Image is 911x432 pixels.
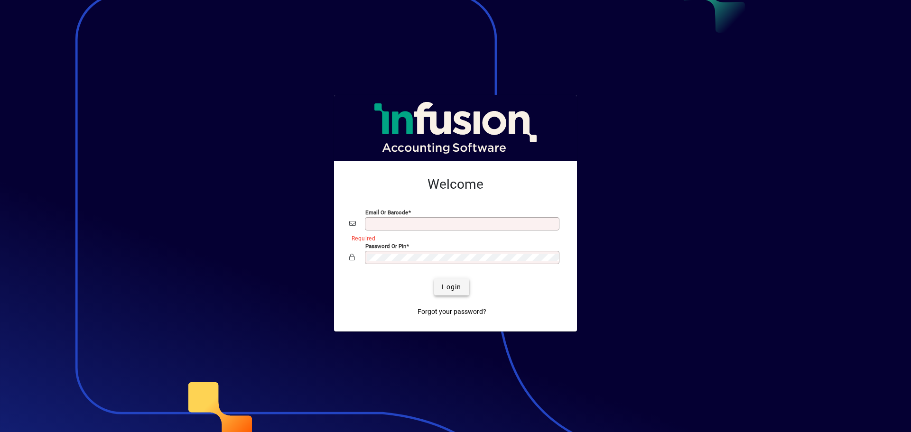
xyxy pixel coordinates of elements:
[352,233,554,243] mat-error: Required
[418,307,486,317] span: Forgot your password?
[365,243,406,249] mat-label: Password or Pin
[414,303,490,320] a: Forgot your password?
[365,209,408,216] mat-label: Email or Barcode
[349,176,562,193] h2: Welcome
[434,278,469,295] button: Login
[442,282,461,292] span: Login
